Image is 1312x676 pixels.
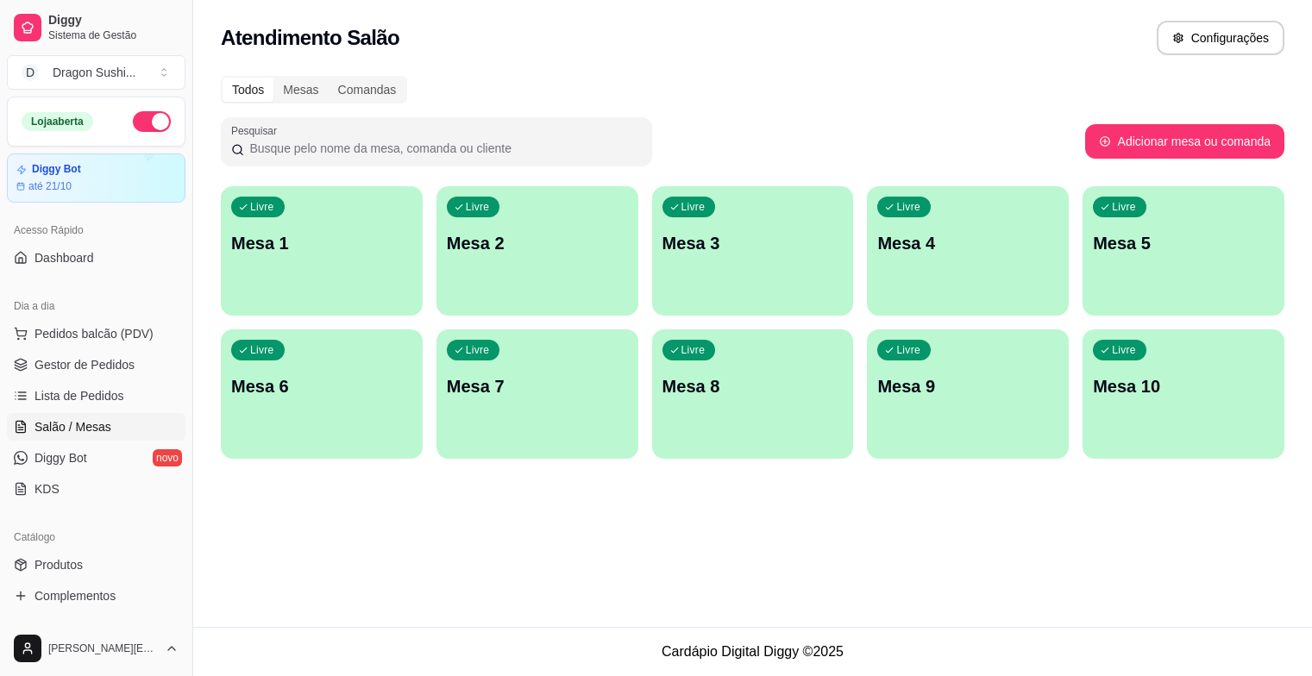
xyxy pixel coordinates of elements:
button: LivreMesa 5 [1083,186,1284,316]
span: Salão / Mesas [35,418,111,435]
p: Mesa 6 [231,374,412,398]
input: Pesquisar [244,140,642,157]
p: Livre [681,343,706,357]
a: Diggy Botnovo [7,444,185,472]
span: [PERSON_NAME][EMAIL_ADDRESS][DOMAIN_NAME] [48,642,158,655]
span: Sistema de Gestão [48,28,179,42]
a: Diggy Botaté 21/10 [7,153,185,203]
p: Livre [896,200,920,214]
p: Mesa 2 [447,231,628,255]
span: Gestor de Pedidos [35,356,135,373]
div: Dia a dia [7,292,185,320]
p: Livre [250,343,274,357]
a: Produtos [7,551,185,579]
p: Mesa 10 [1093,374,1274,398]
div: Loja aberta [22,112,93,131]
button: [PERSON_NAME][EMAIL_ADDRESS][DOMAIN_NAME] [7,628,185,669]
div: Catálogo [7,523,185,551]
a: KDS [7,475,185,503]
div: Todos [223,78,273,102]
article: Diggy Bot [32,163,81,176]
label: Pesquisar [231,123,283,138]
p: Livre [896,343,920,357]
button: LivreMesa 3 [652,186,854,316]
footer: Cardápio Digital Diggy © 2025 [193,627,1312,676]
button: LivreMesa 9 [867,329,1069,459]
button: LivreMesa 1 [221,186,423,316]
a: Salão / Mesas [7,413,185,441]
p: Mesa 7 [447,374,628,398]
p: Mesa 9 [877,374,1058,398]
button: Pedidos balcão (PDV) [7,320,185,347]
span: Diggy [48,13,179,28]
button: Configurações [1157,21,1284,55]
button: Adicionar mesa ou comanda [1085,124,1284,159]
p: Mesa 8 [662,374,844,398]
span: Complementos [35,587,116,604]
span: KDS [35,480,60,498]
button: LivreMesa 6 [221,329,423,459]
a: Gestor de Pedidos [7,351,185,379]
button: LivreMesa 8 [652,329,854,459]
button: LivreMesa 10 [1083,329,1284,459]
p: Livre [250,200,274,214]
span: Produtos [35,556,83,573]
div: Comandas [329,78,406,102]
p: Livre [1112,200,1136,214]
article: até 21/10 [28,179,72,193]
div: Mesas [273,78,328,102]
a: Dashboard [7,244,185,272]
p: Mesa 5 [1093,231,1274,255]
a: DiggySistema de Gestão [7,7,185,48]
p: Mesa 4 [877,231,1058,255]
a: Lista de Pedidos [7,382,185,410]
div: Acesso Rápido [7,216,185,244]
p: Mesa 1 [231,231,412,255]
span: Lista de Pedidos [35,387,124,404]
span: Pedidos balcão (PDV) [35,325,154,342]
a: Complementos [7,582,185,610]
button: Select a team [7,55,185,90]
h2: Atendimento Salão [221,24,399,52]
button: LivreMesa 2 [436,186,638,316]
span: Dashboard [35,249,94,266]
p: Livre [1112,343,1136,357]
button: Alterar Status [133,111,171,132]
p: Livre [466,343,490,357]
span: Diggy Bot [35,449,87,466]
p: Mesa 3 [662,231,844,255]
p: Livre [466,200,490,214]
p: Livre [681,200,706,214]
button: LivreMesa 4 [867,186,1069,316]
button: LivreMesa 7 [436,329,638,459]
div: Dragon Sushi ... [53,64,136,81]
span: D [22,64,39,81]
